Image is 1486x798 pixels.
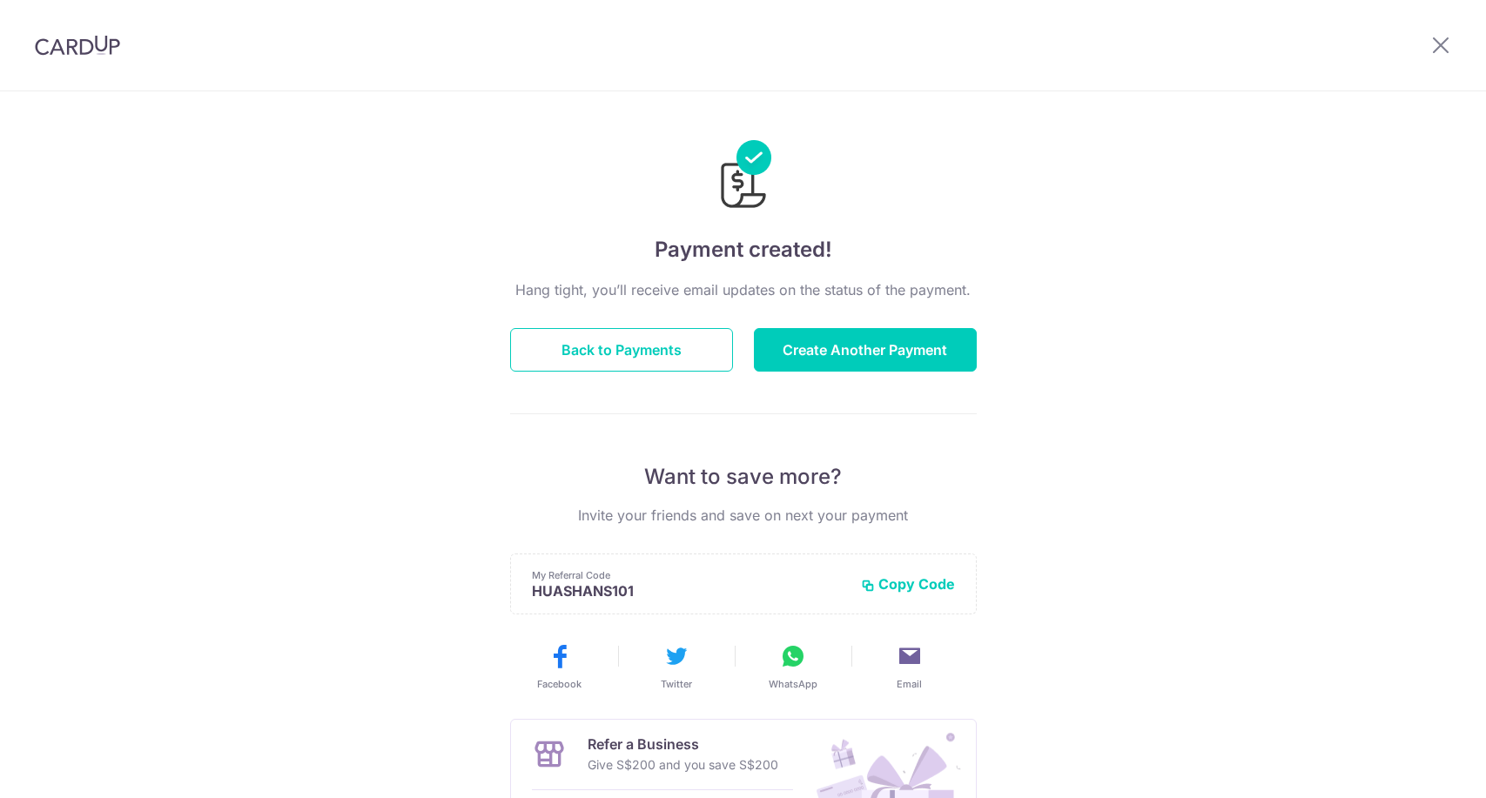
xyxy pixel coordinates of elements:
[769,677,817,691] span: WhatsApp
[588,754,778,775] p: Give S$200 and you save S$200
[510,328,733,372] button: Back to Payments
[537,677,582,691] span: Facebook
[510,505,977,526] p: Invite your friends and save on next your payment
[897,677,922,691] span: Email
[858,642,961,691] button: Email
[625,642,728,691] button: Twitter
[35,35,120,56] img: CardUp
[861,575,955,593] button: Copy Code
[510,463,977,491] p: Want to save more?
[716,140,771,213] img: Payments
[510,234,977,265] h4: Payment created!
[532,568,847,582] p: My Referral Code
[510,279,977,300] p: Hang tight, you’ll receive email updates on the status of the payment.
[661,677,692,691] span: Twitter
[532,582,847,600] p: HUASHANS101
[754,328,977,372] button: Create Another Payment
[508,642,611,691] button: Facebook
[588,734,778,754] p: Refer a Business
[742,642,844,691] button: WhatsApp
